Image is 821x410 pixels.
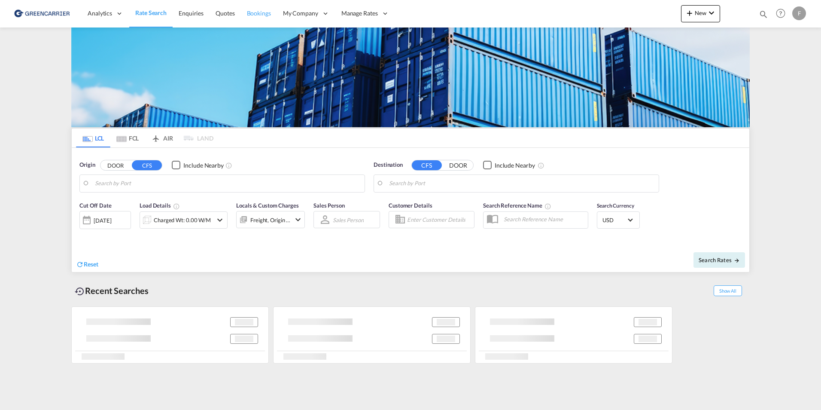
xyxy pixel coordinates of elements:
[483,161,535,170] md-checkbox: Checkbox No Ink
[412,160,442,170] button: CFS
[734,257,740,263] md-icon: icon-arrow-right
[544,203,551,210] md-icon: Your search will be saved by the below given name
[132,160,162,170] button: CFS
[792,6,806,20] div: F
[684,8,695,18] md-icon: icon-plus 400-fg
[247,9,271,17] span: Bookings
[71,28,750,127] img: GreenCarrierFCL_LCL.png
[483,202,551,209] span: Search Reference Name
[389,202,432,209] span: Customer Details
[293,214,303,225] md-icon: icon-chevron-down
[76,129,110,147] md-tab-item: LCL
[79,161,95,169] span: Origin
[706,8,717,18] md-icon: icon-chevron-down
[602,216,626,224] span: USD
[140,202,180,209] span: Load Details
[341,9,378,18] span: Manage Rates
[499,213,588,226] input: Search Reference Name
[72,148,749,272] div: Origin DOOR CFS Checkbox No InkUnchecked: Ignores neighbouring ports when fetching rates.Checked ...
[216,9,234,17] span: Quotes
[100,160,131,170] button: DOOR
[140,211,228,229] div: Charged Wt: 0.00 W/Micon-chevron-down
[283,9,318,18] span: My Company
[374,161,403,169] span: Destination
[389,177,654,190] input: Search by Port
[332,214,365,226] md-select: Sales Person
[79,202,112,209] span: Cut Off Date
[94,217,111,224] div: [DATE]
[135,9,167,16] span: Rate Search
[773,6,792,21] div: Help
[495,161,535,170] div: Include Nearby
[407,213,471,226] input: Enter Customer Details
[151,133,161,140] md-icon: icon-airplane
[110,129,145,147] md-tab-item: FCL
[84,260,98,268] span: Reset
[79,228,86,240] md-datepicker: Select
[313,202,345,209] span: Sales Person
[179,9,204,17] span: Enquiries
[215,215,225,225] md-icon: icon-chevron-down
[76,260,98,269] div: icon-refreshReset
[250,214,291,226] div: Freight Origin Destination
[13,4,71,23] img: 609dfd708afe11efa14177256b0082fb.png
[173,203,180,210] md-icon: Chargeable Weight
[759,9,768,22] div: icon-magnify
[76,260,84,268] md-icon: icon-refresh
[172,161,224,170] md-checkbox: Checkbox No Ink
[443,160,473,170] button: DOOR
[602,214,635,226] md-select: Select Currency: $ USDUnited States Dollar
[236,202,299,209] span: Locals & Custom Charges
[95,177,360,190] input: Search by Port
[154,214,211,226] div: Charged Wt: 0.00 W/M
[714,285,742,296] span: Show All
[759,9,768,19] md-icon: icon-magnify
[75,286,85,297] md-icon: icon-backup-restore
[145,129,179,147] md-tab-item: AIR
[538,162,544,169] md-icon: Unchecked: Ignores neighbouring ports when fetching rates.Checked : Includes neighbouring ports w...
[236,211,305,228] div: Freight Origin Destinationicon-chevron-down
[597,202,634,209] span: Search Currency
[681,5,720,22] button: icon-plus 400-fgNewicon-chevron-down
[684,9,717,16] span: New
[225,162,232,169] md-icon: Unchecked: Ignores neighbouring ports when fetching rates.Checked : Includes neighbouring ports w...
[773,6,788,21] span: Help
[183,161,224,170] div: Include Nearby
[71,281,152,300] div: Recent Searches
[79,211,131,229] div: [DATE]
[699,257,740,263] span: Search Rates
[88,9,112,18] span: Analytics
[76,129,213,147] md-pagination-wrapper: Use the left and right arrow keys to navigate between tabs
[693,252,745,268] button: Search Ratesicon-arrow-right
